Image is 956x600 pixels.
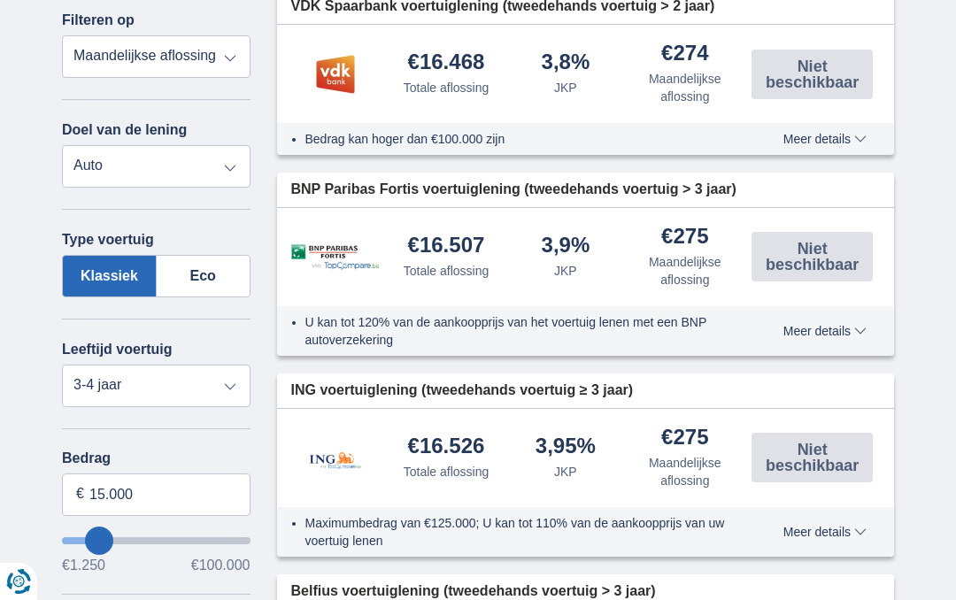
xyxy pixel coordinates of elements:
div: JKP [554,262,577,280]
span: €100.000 [191,558,251,573]
span: Niet beschikbaar [757,241,867,273]
button: Niet beschikbaar [752,50,873,99]
div: Totale aflossing [404,262,490,280]
div: JKP [554,79,577,96]
button: Meer details [770,132,880,146]
li: Maximumbedrag van €125.000; U kan tot 110% van de aankoopprijs van uw voertuig lenen [305,514,745,550]
div: Maandelijkse aflossing [632,454,737,489]
span: Meer details [783,133,867,145]
button: Meer details [770,324,880,338]
label: Filteren op [62,12,135,28]
div: Maandelijkse aflossing [632,70,737,105]
span: Niet beschikbaar [757,58,867,90]
span: Meer details [783,526,867,538]
div: €16.507 [408,235,485,258]
img: product.pl.alt VDK bank [291,52,380,96]
div: Totale aflossing [404,79,490,96]
span: Niet beschikbaar [757,442,867,473]
label: Bedrag [62,450,251,466]
div: Maandelijkse aflossing [632,253,737,288]
div: €274 [661,42,708,66]
li: U kan tot 120% van de aankoopprijs van het voertuig lenen met een BNP autoverzekering [305,313,745,349]
label: Type voertuig [62,232,154,248]
img: product.pl.alt ING [291,428,380,488]
div: Totale aflossing [404,463,490,481]
label: Eco [157,255,251,297]
img: product.pl.alt BNP Paribas Fortis [291,244,380,270]
button: Niet beschikbaar [752,433,873,482]
div: €275 [661,226,708,250]
label: Doel van de lening [62,122,187,138]
div: JKP [554,463,577,481]
div: 3,95% [536,435,596,459]
li: Bedrag kan hoger dan €100.000 zijn [305,130,745,148]
label: Leeftijd voertuig [62,342,172,358]
div: €16.468 [408,51,485,75]
span: €1.250 [62,558,105,573]
span: Meer details [783,325,867,337]
div: €275 [661,427,708,450]
div: €16.526 [408,435,485,459]
label: Klassiek [62,255,157,297]
input: wantToBorrow [62,537,251,544]
span: ING voertuiglening (tweedehands voertuig ≥ 3 jaar) [291,381,634,401]
div: 3,8% [542,51,590,75]
span: € [76,484,84,504]
span: BNP Paribas Fortis voertuiglening (tweedehands voertuig > 3 jaar) [291,180,736,200]
div: 3,9% [542,235,590,258]
button: Meer details [770,525,880,539]
button: Niet beschikbaar [752,232,873,281]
